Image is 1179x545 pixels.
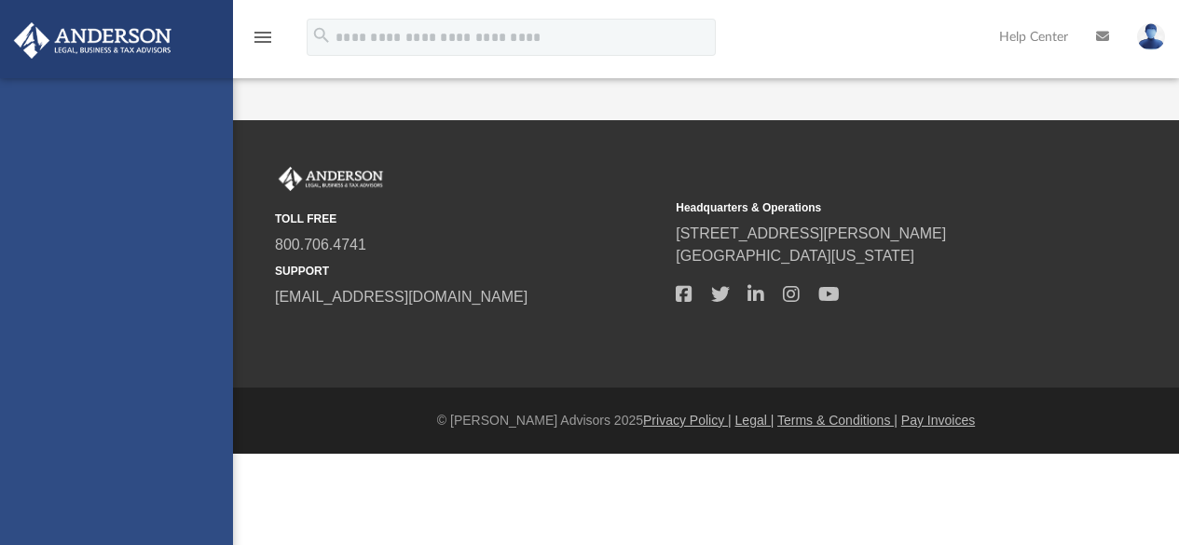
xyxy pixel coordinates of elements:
[1137,23,1165,50] img: User Pic
[676,225,946,241] a: [STREET_ADDRESS][PERSON_NAME]
[275,289,528,305] a: [EMAIL_ADDRESS][DOMAIN_NAME]
[275,211,663,227] small: TOLL FREE
[311,25,332,46] i: search
[676,248,914,264] a: [GEOGRAPHIC_DATA][US_STATE]
[777,413,898,428] a: Terms & Conditions |
[275,263,663,279] small: SUPPORT
[8,22,177,59] img: Anderson Advisors Platinum Portal
[252,26,274,48] i: menu
[901,413,975,428] a: Pay Invoices
[643,413,732,428] a: Privacy Policy |
[233,411,1179,430] div: © [PERSON_NAME] Advisors 2025
[252,35,274,48] a: menu
[275,237,366,252] a: 800.706.4741
[735,413,775,428] a: Legal |
[275,167,387,191] img: Anderson Advisors Platinum Portal
[676,199,1063,216] small: Headquarters & Operations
